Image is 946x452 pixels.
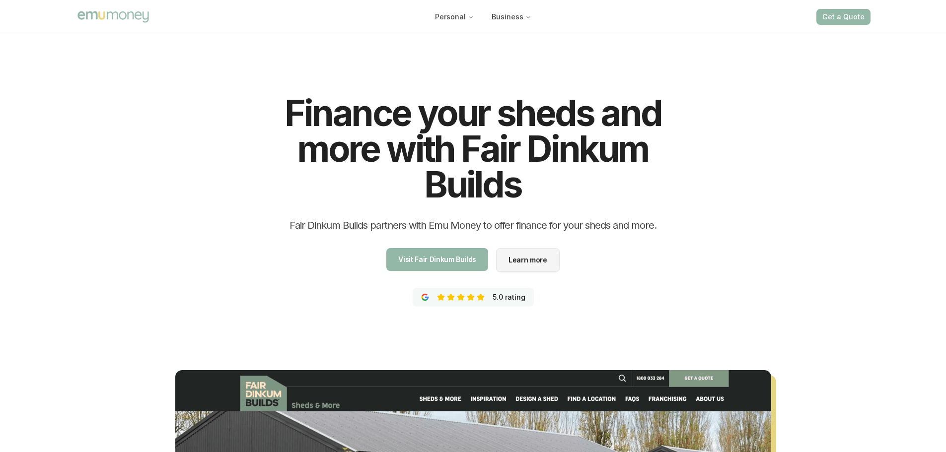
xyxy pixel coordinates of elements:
[427,8,482,26] button: Personal
[76,9,150,24] img: Emu Money
[484,8,539,26] button: Business
[816,9,871,25] button: Get a Quote
[398,256,476,263] span: Visit Fair Dinkum Builds
[509,257,547,263] span: Learn more
[386,248,488,271] a: Visit Fair Dinkum Builds
[251,95,696,202] h1: Finance your sheds and more with Fair Dinkum Builds
[290,218,656,232] h2: Fair Dinkum Builds partners with Emu Money to offer finance for your sheds and more.
[496,248,560,272] a: Learn more
[421,293,429,301] img: Emu Money 5 star verified Google Reviews
[493,292,525,302] p: 5.0 rating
